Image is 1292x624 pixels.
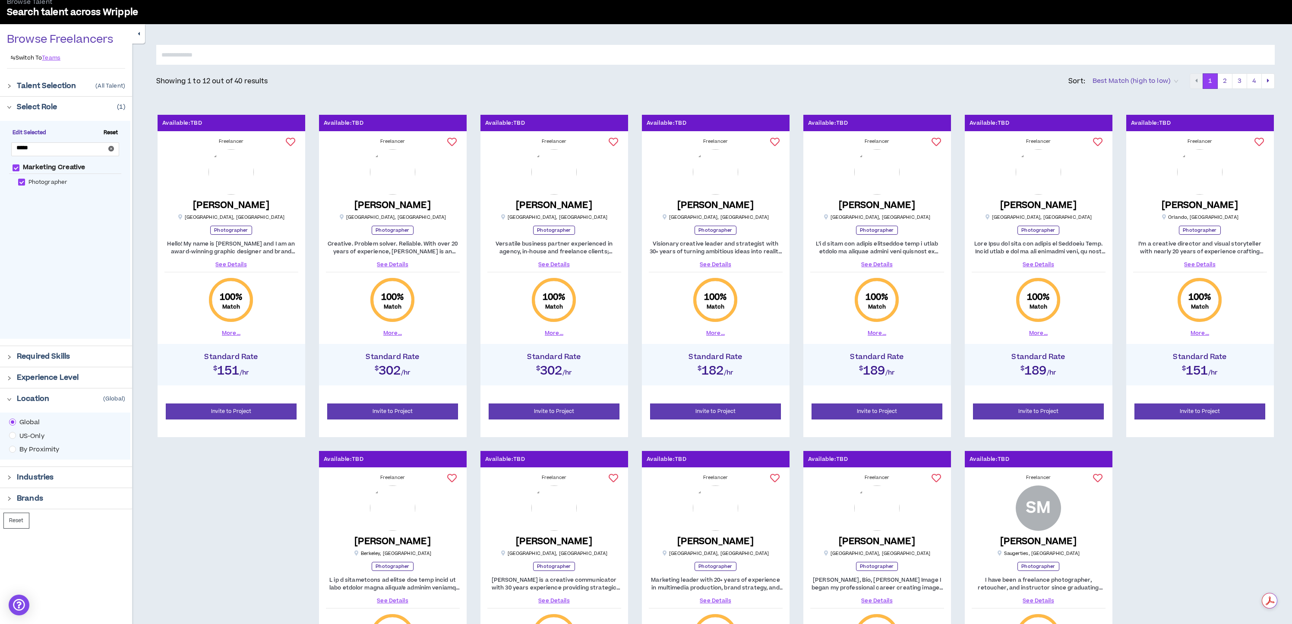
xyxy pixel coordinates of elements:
[1131,361,1270,377] h2: $151
[324,119,364,127] p: Available: TBD
[19,163,89,172] span: Marketing Creative
[7,84,12,88] span: right
[17,351,70,362] p: Required Skills
[972,474,1106,481] div: Freelancer
[533,562,575,571] p: Photographer
[485,455,525,463] p: Available: TBD
[1247,73,1262,89] button: 4
[677,200,754,211] h5: [PERSON_NAME]
[485,353,624,361] h4: Standard Rate
[810,597,944,605] a: See Details
[854,149,900,195] img: 4r78SdN8IwXOIEfn61Lpo5qF7gbXDjFZua9vR4AT.png
[1047,368,1057,377] span: /hr
[220,291,243,303] span: 100 %
[501,550,608,557] p: [GEOGRAPHIC_DATA] , [GEOGRAPHIC_DATA]
[839,536,915,547] h5: [PERSON_NAME]
[650,403,781,419] button: Invite to Project
[372,226,413,235] p: Photographer
[7,496,12,501] span: right
[1017,226,1059,235] p: Photographer
[164,261,298,268] a: See Details
[489,403,620,419] button: Invite to Project
[17,102,57,112] p: Select Role
[7,6,646,19] p: Search talent across Wripple
[531,149,577,195] img: xhe49QIeiS8BuojSX8KdMjEcpkWiFpUoJeI2Xc6e.png
[487,261,621,268] a: See Details
[487,240,621,255] p: Versatile business partner experienced in agency, in-house and freelance clients; providing creat...
[326,576,460,592] p: L ip d sitametcons ad elitse doe temp incid ut labo etdolor magna aliqua’e adminim veniamq nostru...
[10,55,16,60] span: swap
[808,361,947,377] h2: $189
[1068,76,1086,86] p: Sort:
[531,485,577,531] img: O76XdO3boDspjI0IjbQFMh8C8pi2r2MQJi1tgfvZ.png
[166,403,297,419] button: Invite to Project
[677,536,754,547] h5: [PERSON_NAME]
[646,361,785,377] h2: $182
[162,353,301,361] h4: Standard Rate
[323,353,462,361] h4: Standard Rate
[487,576,621,592] p: [PERSON_NAME] is a creative communicator with 30 years experience providing strategic leadership ...
[222,329,240,337] button: More...
[7,33,114,47] p: Browse Freelancers
[1027,291,1050,303] span: 100 %
[7,105,12,110] span: right
[401,368,411,377] span: /hr
[372,562,413,571] p: Photographer
[856,226,897,235] p: Photographer
[649,261,783,268] a: See Details
[1093,75,1178,88] span: Best Match (high to low)
[326,597,460,605] a: See Details
[1217,73,1232,89] button: 2
[381,291,404,303] span: 100 %
[1208,368,1218,377] span: /hr
[970,119,1010,127] p: Available: TBD
[693,485,738,531] img: bUM98xMdImjJIgaR0qlmGyvHMAx0eQc4e9UzgGWC.png
[972,261,1106,268] a: See Details
[3,513,29,529] button: Reset
[326,240,460,255] p: Creative. Problem solver. Reliable. With over 20 years of experience, [PERSON_NAME] is an establi...
[646,353,785,361] h4: Standard Rate
[162,119,202,127] p: Available: TBD
[969,353,1108,361] h4: Standard Rate
[824,214,931,221] p: [GEOGRAPHIC_DATA] , [GEOGRAPHIC_DATA]
[485,361,624,377] h2: $302
[812,403,943,419] button: Invite to Project
[354,550,432,557] p: Berkeley , [GEOGRAPHIC_DATA]
[562,368,572,377] span: /hr
[162,361,301,377] h2: $151
[487,474,621,481] div: Freelancer
[972,240,1106,255] p: Lore Ipsu dol sita con adipis el Seddoeiu Temp. Incid utlab e dol ma ali enimadmi veni, qu nost e...
[1131,353,1270,361] h4: Standard Rate
[95,82,125,89] p: ( All Talent )
[326,138,460,145] div: Freelancer
[354,536,431,547] h5: [PERSON_NAME]
[810,474,944,481] div: Freelancer
[1131,119,1171,127] p: Available: TBD
[1000,536,1077,547] h5: [PERSON_NAME]
[972,138,1106,145] div: Freelancer
[695,226,736,235] p: Photographer
[707,303,725,310] small: Match
[1191,303,1209,310] small: Match
[108,145,114,153] span: close-circle
[17,394,49,404] p: Location
[972,597,1106,605] a: See Details
[384,303,402,310] small: Match
[1017,562,1059,571] p: Photographer
[7,475,12,480] span: right
[210,226,252,235] p: Photographer
[9,595,29,615] div: Open Intercom Messenger
[545,303,563,310] small: Match
[370,149,415,195] img: EK7PuKLCWNmkrjZIBoEX3LMPNrIZsU40dxVzxnN1.png
[7,376,12,381] span: right
[327,403,458,419] button: Invite to Project
[533,226,575,235] p: Photographer
[1133,240,1267,255] p: I’m a creative director and visual storyteller with nearly 20 years of experience crafting photo ...
[354,200,431,211] h5: [PERSON_NAME]
[1161,214,1238,221] p: Orlando , [GEOGRAPHIC_DATA]
[7,355,12,359] span: right
[649,138,783,145] div: Freelancer
[501,214,608,221] p: [GEOGRAPHIC_DATA] , [GEOGRAPHIC_DATA]
[695,562,736,571] p: Photographer
[973,403,1104,419] button: Invite to Project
